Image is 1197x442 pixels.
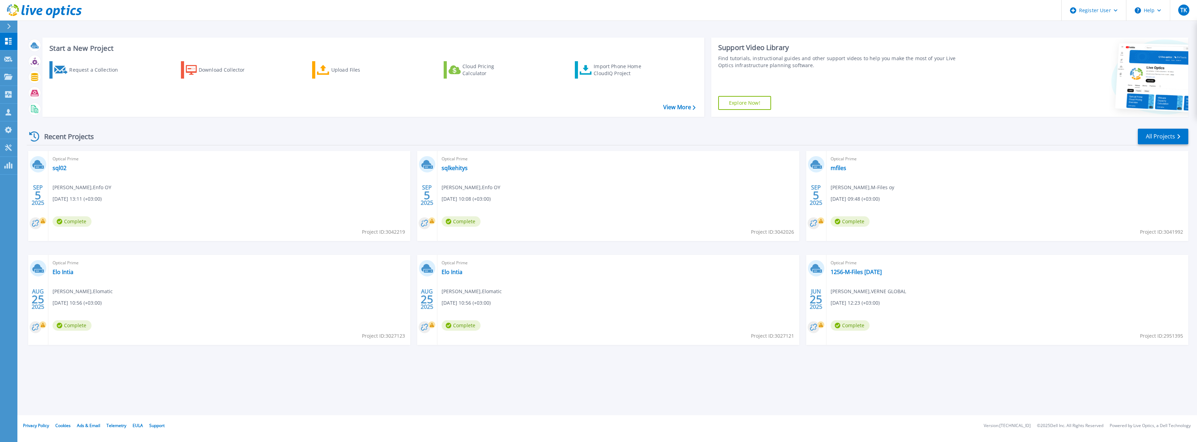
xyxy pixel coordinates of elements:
span: Complete [831,320,870,331]
div: Cloud Pricing Calculator [462,63,518,77]
a: 1256-M-Files [DATE] [831,268,882,275]
span: Optical Prime [442,259,795,267]
li: © 2025 Dell Inc. All Rights Reserved [1037,424,1103,428]
span: Project ID: 2951395 [1140,332,1183,340]
div: AUG 2025 [31,287,45,312]
a: mfiles [831,164,846,171]
div: Download Collector [199,63,254,77]
a: Cloud Pricing Calculator [444,61,521,79]
a: sql02 [53,164,66,171]
span: 5 [813,192,819,198]
span: [PERSON_NAME] , Enfo OY [442,184,500,191]
a: sqlkehitys [442,164,468,171]
a: View More [663,104,696,111]
span: [DATE] 10:56 (+03:00) [442,299,491,307]
a: Upload Files [312,61,390,79]
span: [PERSON_NAME] , Elomatic [442,288,502,295]
li: Version: [TECHNICAL_ID] [984,424,1031,428]
div: Request a Collection [69,63,125,77]
span: 25 [32,296,44,302]
span: [DATE] 13:11 (+03:00) [53,195,102,203]
span: 5 [35,192,41,198]
span: Complete [442,320,481,331]
a: EULA [133,423,143,428]
div: Recent Projects [27,128,103,145]
a: All Projects [1138,129,1188,144]
span: Project ID: 3027123 [362,332,405,340]
div: Support Video Library [718,43,967,52]
a: Request a Collection [49,61,127,79]
span: Optical Prime [831,155,1184,163]
span: Project ID: 3042219 [362,228,405,236]
div: JUN 2025 [809,287,823,312]
span: Complete [53,320,92,331]
a: Ads & Email [77,423,100,428]
span: 25 [421,296,433,302]
div: Upload Files [331,63,387,77]
span: [PERSON_NAME] , VERNE GLOBAL [831,288,906,295]
div: SEP 2025 [809,183,823,208]
a: Elo Intia [442,268,462,275]
span: TK [1180,7,1187,13]
span: Complete [442,216,481,227]
a: Privacy Policy [23,423,49,428]
span: Complete [53,216,92,227]
a: Telemetry [106,423,126,428]
span: Optical Prime [53,155,406,163]
span: Optical Prime [442,155,795,163]
span: [DATE] 10:56 (+03:00) [53,299,102,307]
div: SEP 2025 [420,183,434,208]
span: Optical Prime [831,259,1184,267]
a: Explore Now! [718,96,771,110]
a: Support [149,423,165,428]
div: Find tutorials, instructional guides and other support videos to help you make the most of your L... [718,55,967,69]
li: Powered by Live Optics, a Dell Technology [1110,424,1191,428]
span: Optical Prime [53,259,406,267]
span: Complete [831,216,870,227]
div: AUG 2025 [420,287,434,312]
span: Project ID: 3041992 [1140,228,1183,236]
span: Project ID: 3042026 [751,228,794,236]
span: Project ID: 3027121 [751,332,794,340]
span: 5 [424,192,430,198]
span: 25 [810,296,822,302]
a: Elo Intia [53,268,73,275]
a: Download Collector [181,61,259,79]
span: [PERSON_NAME] , M-Files oy [831,184,894,191]
span: [DATE] 12:23 (+03:00) [831,299,880,307]
span: [DATE] 09:48 (+03:00) [831,195,880,203]
span: [PERSON_NAME] , Enfo OY [53,184,111,191]
div: SEP 2025 [31,183,45,208]
div: Import Phone Home CloudIQ Project [594,63,648,77]
span: [PERSON_NAME] , Elomatic [53,288,113,295]
span: [DATE] 10:08 (+03:00) [442,195,491,203]
h3: Start a New Project [49,45,695,52]
a: Cookies [55,423,71,428]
